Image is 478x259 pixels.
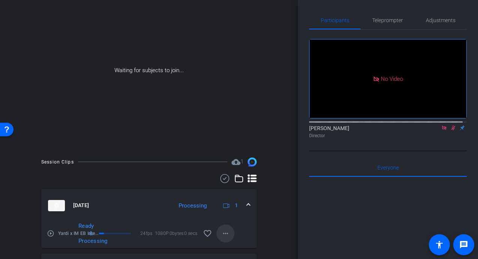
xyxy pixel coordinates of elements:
[426,18,455,23] span: Adjustments
[47,230,54,237] mat-icon: play_circle_outline
[41,189,257,222] mat-expansion-panel-header: thumb-nail[DATE]Processing1
[235,201,238,209] span: 1
[231,158,244,167] span: Destinations for your clips
[155,230,170,237] span: 1080P
[309,132,467,139] div: Director
[48,200,65,211] img: thumb-nail
[377,165,399,170] span: Everyone
[184,230,199,237] span: 0 secs
[241,158,244,165] span: 1
[381,75,403,82] span: No Video
[41,222,257,248] div: thumb-nail[DATE]Processing1
[175,201,210,210] div: Processing
[459,240,468,249] mat-icon: message
[221,229,230,238] mat-icon: more_horiz
[75,222,96,245] div: Ready & Processing
[203,229,212,238] mat-icon: favorite_border
[248,158,257,167] img: Session clips
[140,230,155,237] span: 24fps
[231,158,241,167] mat-icon: cloud_upload
[58,230,100,237] span: Yardi x IM EB Interview - [PERSON_NAME].[PERSON_NAME]com-[PERSON_NAME]-2025-08-21-14-08-07-828-0
[321,18,349,23] span: Participants
[41,158,74,166] div: Session Clips
[73,201,89,209] span: [DATE]
[170,230,184,237] span: 0bytes
[435,240,444,249] mat-icon: accessibility
[309,124,467,139] div: [PERSON_NAME]
[372,18,403,23] span: Teleprompter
